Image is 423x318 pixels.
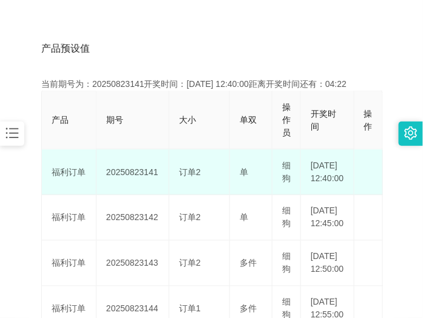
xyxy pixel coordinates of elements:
td: [DATE] 12:50:00 [301,241,354,286]
span: 多件 [240,258,257,268]
td: [DATE] 12:40:00 [301,150,354,195]
span: 订单1 [179,304,201,314]
span: 产品 [52,115,69,125]
td: 细狗 [272,195,301,241]
td: 20250823141 [96,150,169,195]
span: 订单2 [179,167,201,177]
td: 细狗 [272,241,301,286]
td: 20250823143 [96,241,169,286]
span: 操作员 [282,102,291,137]
span: 期号 [106,115,123,125]
td: 福利订单 [42,241,96,286]
td: [DATE] 12:45:00 [301,195,354,241]
span: 单双 [240,115,257,125]
span: 订单2 [179,258,201,268]
span: 操作 [364,109,373,131]
i: 图标: bars [4,125,20,141]
td: 细狗 [272,150,301,195]
span: 单 [240,167,248,177]
span: 订单2 [179,213,201,223]
span: 大小 [179,115,196,125]
span: 多件 [240,304,257,314]
td: 福利订单 [42,195,96,241]
span: 产品预设值 [41,41,90,56]
span: 开奖时间 [311,109,336,131]
i: 图标: setting [404,126,418,140]
td: 20250823142 [96,195,169,241]
span: 单 [240,213,248,223]
div: 当前期号为：20250823141开奖时间：[DATE] 12:40:00距离开奖时间还有：04:22 [41,78,382,91]
td: 福利订单 [42,150,96,195]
